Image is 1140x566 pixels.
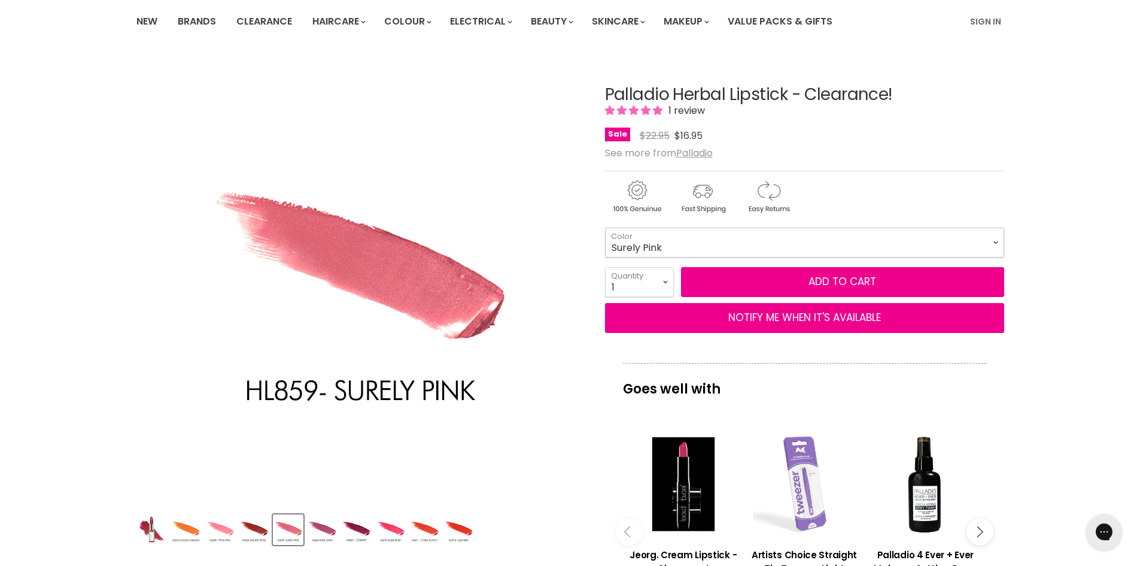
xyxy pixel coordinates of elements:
[623,363,986,402] p: Goes well with
[127,4,902,39] ul: Main menu
[522,9,580,34] a: Beauty
[121,4,1019,39] nav: Main
[206,516,234,544] img: Palladio Herbal Lipstick - Clearance!
[138,516,166,544] img: Palladio Herbal Lipstick - Clearance!
[605,146,713,160] span: See more from
[307,514,338,545] button: Palladio Herbal Lipstick - Clearance!
[411,516,439,544] img: Palladio Herbal Lipstick - Clearance!
[135,511,585,545] div: Product thumbnails
[303,9,373,34] a: Haircare
[375,514,406,545] button: Palladio Herbal Lipstick - Clearance!
[676,146,713,160] a: Palladio
[210,129,509,429] img: Palladio Herbal Lipstick - Clearance!
[409,514,440,545] button: Palladio Herbal Lipstick - Clearance!
[227,9,301,34] a: Clearance
[1080,510,1128,554] iframe: Gorgias live chat messenger
[443,514,474,545] button: Palladio Herbal Lipstick - Clearance!
[737,178,800,215] img: returns.gif
[136,514,167,545] button: Palladio Herbal Lipstick - Clearance!
[441,9,519,34] a: Electrical
[665,104,705,117] span: 1 review
[963,9,1008,34] a: Sign In
[172,516,200,544] img: Palladio Herbal Lipstick - Clearance!
[274,516,302,544] img: Palladio Herbal Lipstick - Clearance!
[719,9,841,34] a: Value Packs & Gifts
[169,9,225,34] a: Brands
[239,514,269,545] button: Palladio Herbal Lipstick - Clearance!
[445,516,473,544] img: Palladio Herbal Lipstick - Clearance!
[605,303,1004,333] button: NOTIFY ME WHEN IT'S AVAILABLE
[605,128,630,141] span: Sale
[376,516,405,544] img: Palladio Herbal Lipstick - Clearance!
[342,516,370,544] img: Palladio Herbal Lipstick - Clearance!
[640,129,670,143] span: $22.95
[605,267,674,297] select: Quantity
[583,9,652,34] a: Skincare
[681,267,1004,297] button: Add to cart
[127,9,166,34] a: New
[605,86,1004,104] h1: Palladio Herbal Lipstick - Clearance!
[605,178,668,215] img: genuine.gif
[605,104,665,117] span: 5.00 stars
[240,516,268,544] img: Palladio Herbal Lipstick - Clearance!
[308,516,336,544] img: Palladio Herbal Lipstick - Clearance!
[671,178,734,215] img: shipping.gif
[375,9,439,34] a: Colour
[341,514,372,545] button: Palladio Herbal Lipstick - Clearance!
[655,9,716,34] a: Makeup
[136,56,583,503] div: Palladio Herbal Lipstick - Clearance! image. Click or Scroll to Zoom.
[273,514,303,545] button: Palladio Herbal Lipstick - Clearance!
[205,514,235,545] button: Palladio Herbal Lipstick - Clearance!
[674,129,703,143] span: $16.95
[171,514,201,545] button: Palladio Herbal Lipstick - Clearance!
